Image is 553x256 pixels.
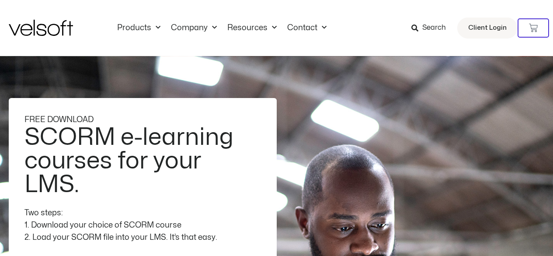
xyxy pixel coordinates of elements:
[9,20,73,36] img: Velsoft Training Materials
[24,231,261,244] div: 2. Load your SCORM file into your LMS. It’s that easy.
[411,21,452,35] a: Search
[468,22,507,34] span: Client Login
[24,126,261,196] h2: SCORM e-learning courses for your LMS.
[112,23,332,33] nav: Menu
[457,18,518,39] a: Client Login
[24,219,261,231] div: 1. Download your choice of SCORM course
[166,23,222,33] a: CompanyMenu Toggle
[24,207,261,219] div: Two steps:
[282,23,332,33] a: ContactMenu Toggle
[112,23,166,33] a: ProductsMenu Toggle
[222,23,282,33] a: ResourcesMenu Toggle
[422,22,446,34] span: Search
[24,114,261,126] div: FREE DOWNLOAD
